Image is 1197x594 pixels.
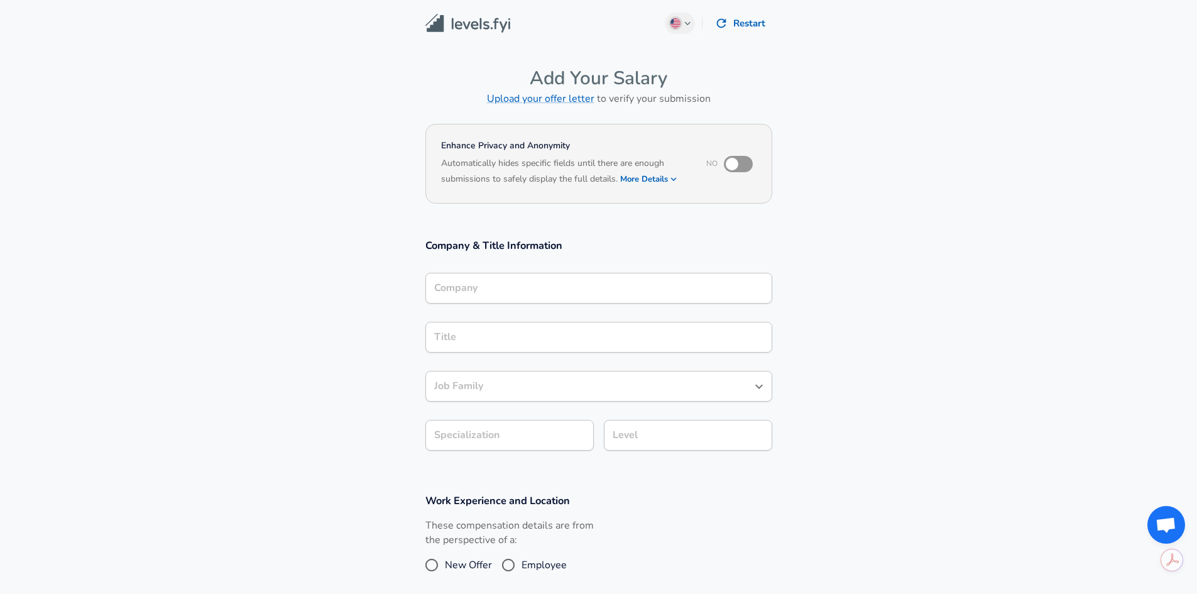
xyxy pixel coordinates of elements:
[431,327,767,347] input: Software Engineer
[425,90,772,107] h6: to verify your submission
[665,13,695,34] button: English (US)
[706,158,718,168] span: No
[431,278,767,298] input: Google
[425,238,772,253] h3: Company & Title Information
[487,92,594,106] a: Upload your offer letter
[425,67,772,90] h4: Add Your Salary
[609,426,767,445] input: L3
[620,170,678,188] button: More Details
[441,140,689,152] h4: Enhance Privacy and Anonymity
[425,493,772,508] h3: Work Experience and Location
[1147,506,1185,544] div: Open chat
[445,558,492,573] span: New Offer
[522,558,567,573] span: Employee
[750,378,768,395] button: Open
[710,10,772,36] button: Restart
[425,420,594,451] input: Specialization
[431,377,748,396] input: Software Engineer
[670,18,680,28] img: English (US)
[425,14,510,33] img: Levels.fyi
[441,157,689,188] h6: Automatically hides specific fields until there are enough submissions to safely display the full...
[425,519,594,547] label: These compensation details are from the perspective of a:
